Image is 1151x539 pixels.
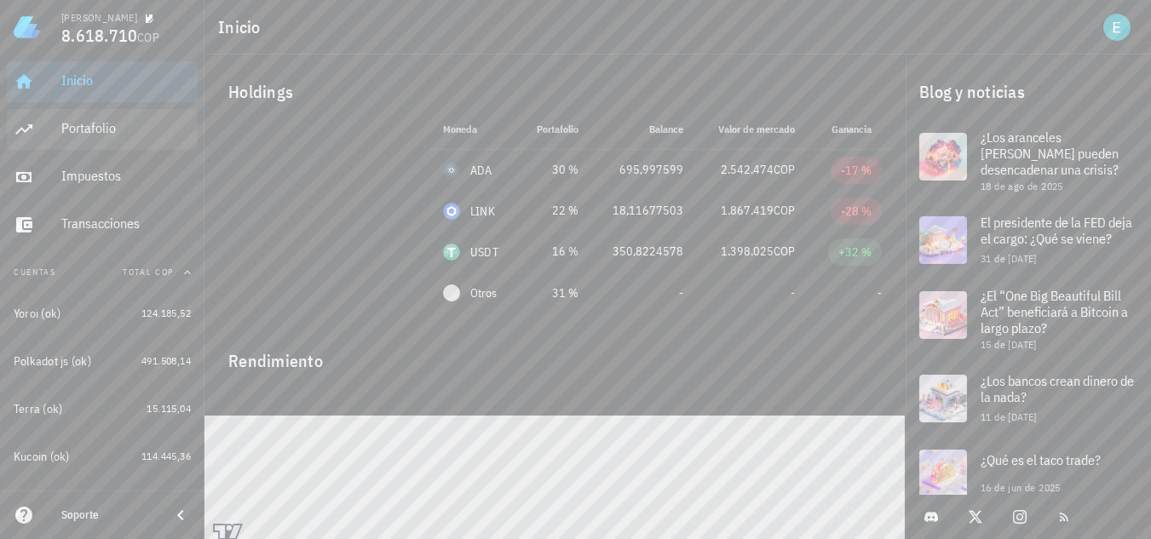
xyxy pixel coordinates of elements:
[906,436,1151,511] a: ¿Qué es el taco trade? 16 de jun de 2025
[215,334,895,375] div: Rendimiento
[443,203,460,220] div: LINK-icon
[981,252,1037,265] span: 31 de [DATE]
[606,161,683,179] div: 695,997599
[141,450,191,462] span: 114.445,36
[981,129,1119,178] span: ¿Los aranceles [PERSON_NAME] pueden desencadenar una crisis?
[981,372,1134,405] span: ¿Los bancos crean dinero de la nada?
[7,436,198,477] a: Kucoin (ok) 114.445,36
[147,402,191,415] span: 15.115,04
[14,307,61,321] div: Yoroi (ok)
[14,450,70,464] div: Kucoin (ok)
[791,285,795,301] span: -
[906,65,1151,119] div: Blog y noticias
[218,14,268,41] h1: Inicio
[141,307,191,319] span: 124.185,52
[470,203,495,220] div: LINK
[774,244,795,259] span: COP
[7,109,198,150] a: Portafolio
[61,11,137,25] div: [PERSON_NAME]
[981,287,1128,336] span: ¿El “One Big Beautiful Bill Act” beneficiará a Bitcoin a largo plazo?
[832,123,882,135] span: Ganancia
[606,243,683,261] div: 350,8224578
[697,109,809,150] th: Valor de mercado
[981,214,1132,247] span: El presidente de la FED deja el cargo: ¿Qué se viene?
[7,252,198,293] button: CuentasTotal COP
[470,244,498,261] div: USDT
[841,203,872,220] div: -28 %
[7,157,198,198] a: Impuestos
[443,162,460,179] div: ADA-icon
[518,109,592,150] th: Portafolio
[61,508,157,522] div: Soporte
[906,203,1151,278] a: El presidente de la FED deja el cargo: ¿Qué se viene? 31 de [DATE]
[774,203,795,218] span: COP
[906,361,1151,436] a: ¿Los bancos crean dinero de la nada? 11 de [DATE]
[7,388,198,429] a: Terra (ok) 15.115,04
[838,244,872,261] div: +32 %
[14,14,41,41] img: LedgiFi
[123,267,174,278] span: Total COP
[981,180,1063,192] span: 18 de ago de 2025
[61,72,191,89] div: Inicio
[774,162,795,177] span: COP
[7,61,198,102] a: Inicio
[14,402,63,416] div: Terra (ok)
[61,168,191,184] div: Impuestos
[61,215,191,232] div: Transacciones
[532,202,578,220] div: 22 %
[14,354,91,369] div: Polkadot js (ok)
[532,284,578,302] div: 31 %
[981,451,1101,468] span: ¿Qué es el taco trade?
[137,30,159,45] span: COP
[7,293,198,334] a: Yoroi (ok) 124.185,52
[532,243,578,261] div: 16 %
[215,65,895,119] div: Holdings
[443,244,460,261] div: USDT-icon
[841,162,872,179] div: -17 %
[1103,14,1131,41] div: avatar
[429,109,518,150] th: Moneda
[61,24,137,47] span: 8.618.710
[470,162,492,179] div: ADA
[470,284,497,302] span: Otros
[7,204,198,245] a: Transacciones
[906,278,1151,361] a: ¿El “One Big Beautiful Bill Act” beneficiará a Bitcoin a largo plazo? 15 de [DATE]
[981,410,1037,423] span: 11 de [DATE]
[721,203,774,218] span: 1.867.419
[532,161,578,179] div: 30 %
[878,285,882,301] span: -
[981,481,1061,494] span: 16 de jun de 2025
[679,285,683,301] span: -
[61,120,191,136] div: Portafolio
[721,162,774,177] span: 2.542.474
[7,341,198,381] a: Polkadot js (ok) 491.508,14
[592,109,697,150] th: Balance
[141,354,191,367] span: 491.508,14
[606,202,683,220] div: 18,11677503
[906,119,1151,203] a: ¿Los aranceles [PERSON_NAME] pueden desencadenar una crisis? 18 de ago de 2025
[981,338,1037,351] span: 15 de [DATE]
[721,244,774,259] span: 1.398.025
